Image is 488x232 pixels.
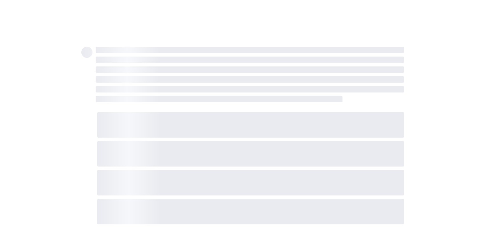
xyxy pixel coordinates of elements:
[96,57,404,63] span: ‌
[97,199,404,224] span: ‌
[96,96,342,102] span: ‌
[97,170,404,195] span: ‌
[96,76,404,83] span: ‌
[96,47,404,53] span: ‌
[97,141,404,167] span: ‌
[81,47,92,58] span: ‌
[97,112,404,138] span: ‌
[96,66,404,73] span: ‌
[96,86,404,92] span: ‌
